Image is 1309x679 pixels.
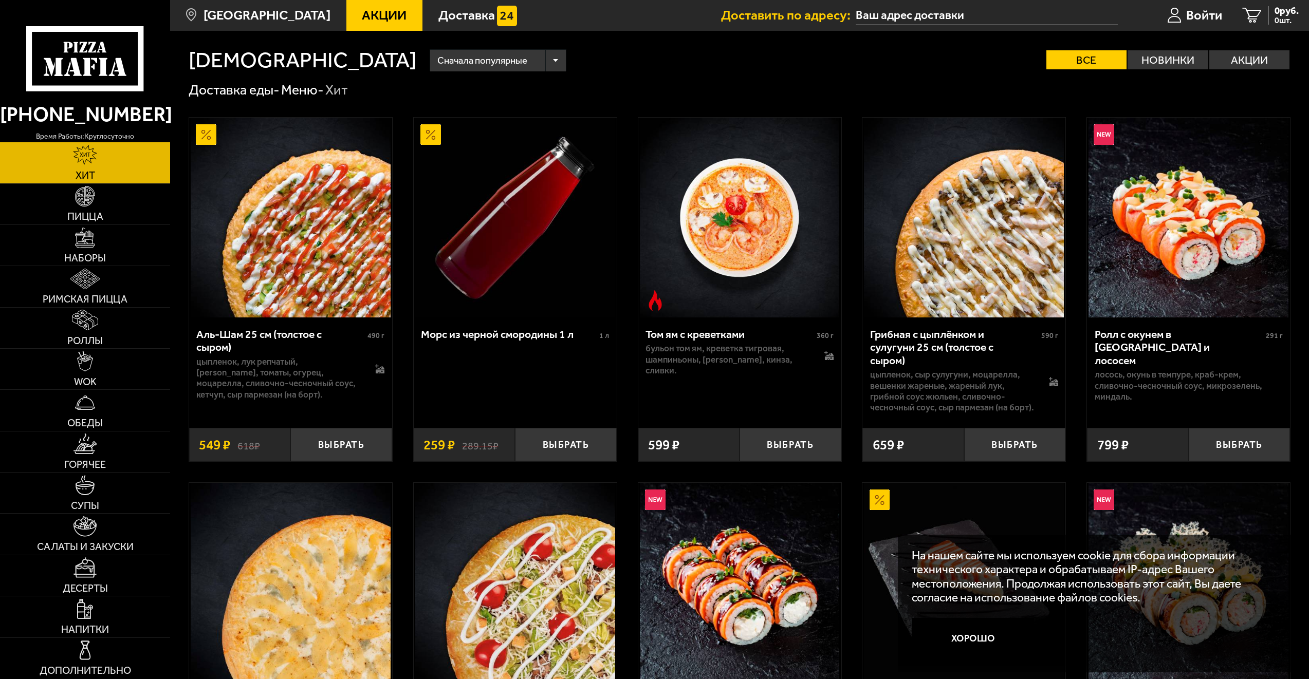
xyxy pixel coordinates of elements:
div: Аль-Шам 25 см (толстое с сыром) [196,328,365,354]
img: Акционный [420,124,441,145]
a: АкционныйМорс из черной смородины 1 л [414,118,617,317]
span: Пицца [67,212,103,222]
img: Грибная с цыплёнком и сулугуни 25 см (толстое с сыром) [864,118,1064,317]
span: 590 г [1041,331,1058,340]
span: Наборы [64,253,106,263]
img: Ролл с окунем в темпуре и лососем [1089,118,1288,317]
img: Новинка [1094,124,1114,145]
a: Меню- [281,82,324,98]
label: Акции [1209,50,1290,69]
span: 259 ₽ [423,438,455,452]
span: Роллы [67,336,103,346]
button: Хорошо [912,618,1035,659]
s: 618 ₽ [237,438,260,452]
span: Салаты и закуски [37,542,134,552]
span: Напитки [61,625,109,635]
div: Морс из черной смородины 1 л [421,328,597,341]
span: Дополнительно [40,666,131,676]
img: 15daf4d41897b9f0e9f617042186c801.svg [497,6,518,26]
button: Выбрать [964,428,1066,461]
label: Новинки [1128,50,1208,69]
button: Выбрать [290,428,392,461]
img: Острое блюдо [645,290,666,311]
span: 799 ₽ [1097,438,1129,452]
span: 659 ₽ [873,438,904,452]
a: АкционныйАль-Шам 25 см (толстое с сыром) [189,118,392,317]
span: Доставить по адресу: [721,9,856,22]
span: 0 руб. [1275,6,1299,16]
s: 289.15 ₽ [462,438,499,452]
button: Выбрать [1189,428,1290,461]
h1: [DEMOGRAPHIC_DATA] [189,49,416,71]
span: Войти [1186,9,1222,22]
img: Новинка [1094,489,1114,510]
span: 0 шт. [1275,16,1299,25]
span: Десерты [63,583,108,594]
span: Сначала популярные [437,48,527,73]
span: [GEOGRAPHIC_DATA] [204,9,330,22]
span: Обеды [67,418,103,428]
span: Акции [362,9,407,22]
div: Грибная с цыплёнком и сулугуни 25 см (толстое с сыром) [870,328,1039,367]
div: Ролл с окунем в [GEOGRAPHIC_DATA] и лососем [1095,328,1263,367]
a: Острое блюдоТом ям с креветками [638,118,841,317]
button: Выбрать [515,428,617,461]
label: Все [1046,50,1127,69]
span: Горячее [64,460,106,470]
span: Римская пицца [43,294,127,305]
div: Том ям с креветками [646,328,814,341]
p: цыпленок, сыр сулугуни, моцарелла, вешенки жареные, жареный лук, грибной соус Жюльен, сливочно-че... [870,369,1035,413]
span: 291 г [1266,331,1283,340]
span: 549 ₽ [199,438,230,452]
img: Новинка [645,489,666,510]
a: Доставка еды- [189,82,280,98]
span: 490 г [367,331,384,340]
img: Морс из черной смородины 1 л [415,118,615,317]
span: 1 л [599,331,609,340]
a: Грибная с цыплёнком и сулугуни 25 см (толстое с сыром) [862,118,1065,317]
span: WOK [74,377,97,387]
p: лосось, окунь в темпуре, краб-крем, сливочно-чесночный соус, микрозелень, миндаль. [1095,369,1283,402]
p: цыпленок, лук репчатый, [PERSON_NAME], томаты, огурец, моцарелла, сливочно-чесночный соус, кетчуп... [196,356,361,400]
span: Хит [76,171,95,181]
span: Доставка [438,9,495,22]
input: Ваш адрес доставки [856,6,1117,25]
div: Хит [325,81,348,99]
span: 360 г [817,331,834,340]
span: Супы [71,501,99,511]
img: Акционный [196,124,216,145]
button: Выбрать [740,428,841,461]
a: НовинкаРолл с окунем в темпуре и лососем [1087,118,1290,317]
p: На нашем сайте мы используем cookie для сбора информации технического характера и обрабатываем IP... [912,549,1271,605]
img: Акционный [870,489,890,510]
img: Аль-Шам 25 см (толстое с сыром) [191,118,391,317]
img: Том ям с креветками [640,118,840,317]
span: 599 ₽ [648,438,679,452]
p: бульон том ям, креветка тигровая, шампиньоны, [PERSON_NAME], кинза, сливки. [646,343,810,376]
